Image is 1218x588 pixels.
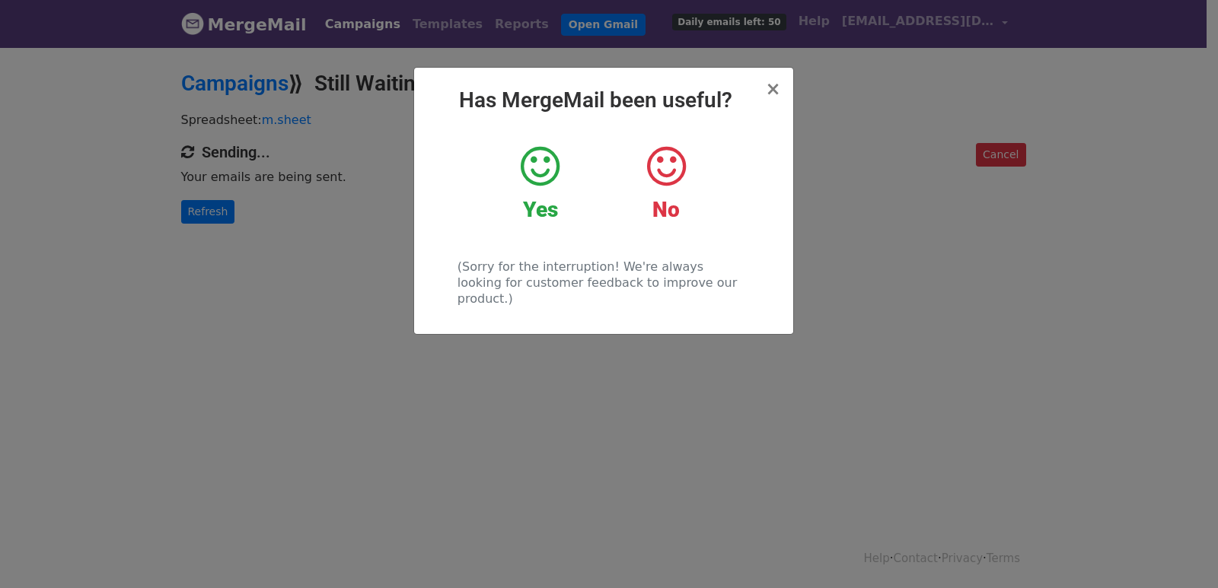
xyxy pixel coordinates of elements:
[523,197,558,222] strong: Yes
[426,87,781,113] h2: Has MergeMail been useful?
[489,144,591,223] a: Yes
[765,80,780,98] button: Close
[614,144,717,223] a: No
[652,197,680,222] strong: No
[765,78,780,100] span: ×
[458,259,749,307] p: (Sorry for the interruption! We're always looking for customer feedback to improve our product.)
